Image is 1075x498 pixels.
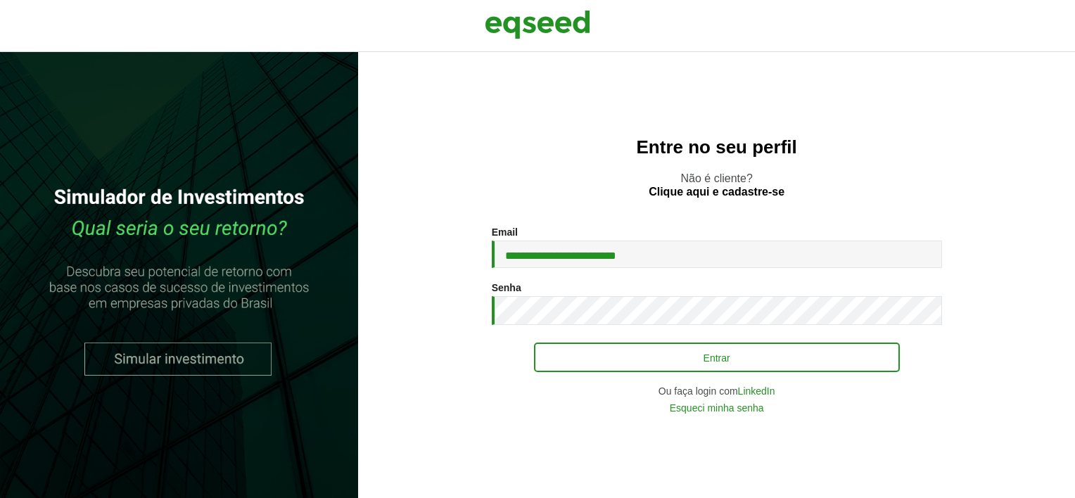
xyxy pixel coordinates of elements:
label: Email [492,227,518,237]
h2: Entre no seu perfil [386,137,1047,158]
div: Ou faça login com [492,386,942,396]
a: Clique aqui e cadastre-se [649,186,784,198]
a: LinkedIn [738,386,775,396]
a: Esqueci minha senha [670,403,764,413]
button: Entrar [534,343,900,372]
p: Não é cliente? [386,172,1047,198]
img: EqSeed Logo [485,7,590,42]
label: Senha [492,283,521,293]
